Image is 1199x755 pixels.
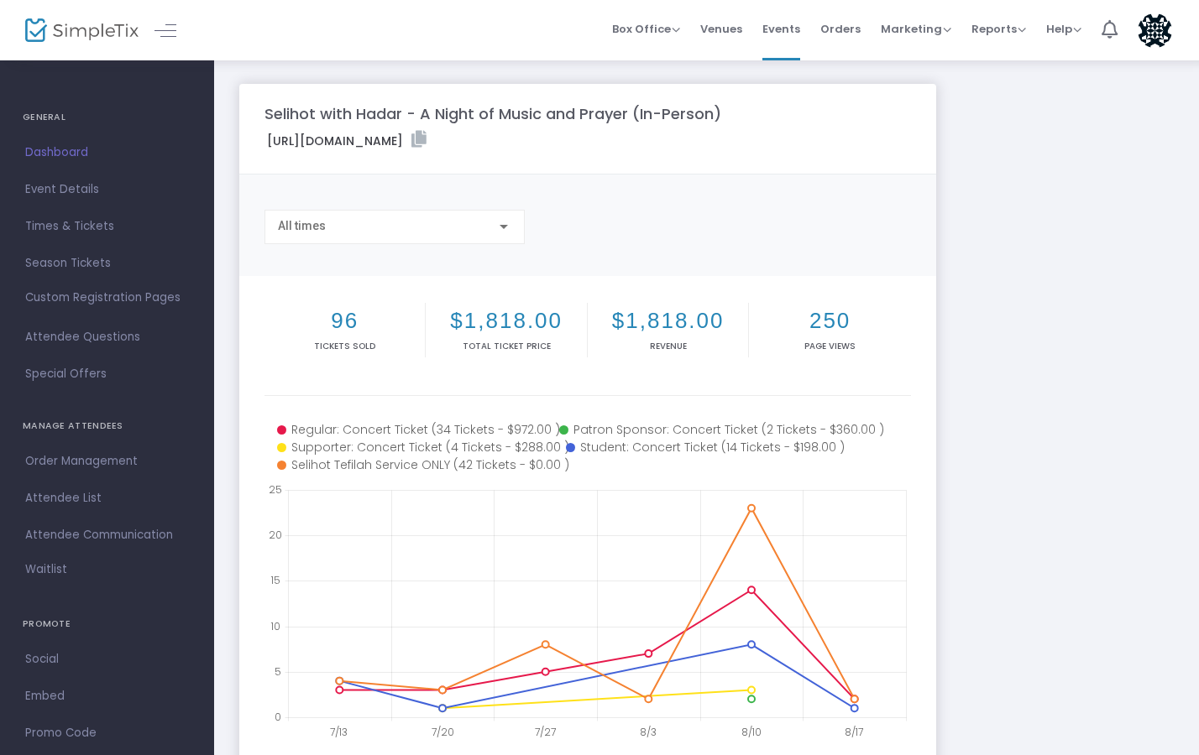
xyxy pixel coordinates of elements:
text: 25 [269,482,282,497]
p: Total Ticket Price [429,340,583,352]
span: Events [762,8,800,50]
span: Dashboard [25,142,189,164]
p: Tickets sold [268,340,421,352]
h2: 96 [268,308,421,334]
span: Venues [700,8,742,50]
span: Custom Registration Pages [25,289,181,306]
span: Embed [25,685,189,707]
text: 20 [269,528,282,542]
span: Attendee List [25,487,189,509]
p: Page Views [752,340,907,352]
text: 15 [270,573,280,587]
h4: MANAGE ATTENDEES [23,409,191,443]
text: 7/20 [432,725,454,739]
text: 0 [275,710,281,724]
span: Reports [971,21,1026,37]
m-panel-title: Selihot with Hadar - A Night of Music and Prayer (In-Person) [264,102,721,125]
span: All times [278,219,326,232]
span: Attendee Questions [25,326,189,348]
text: 8/3 [640,725,657,739]
text: 8/10 [741,725,762,739]
h2: 250 [752,308,907,334]
span: Marketing [881,21,951,37]
span: Promo Code [25,722,189,744]
span: Special Offers [25,363,189,385]
span: Attendee Communication [25,524,189,546]
span: Box Office [612,21,680,37]
h4: PROMOTE [23,607,191,641]
span: Social [25,648,189,670]
span: Order Management [25,450,189,472]
text: 8/17 [845,725,863,739]
span: Help [1046,21,1081,37]
span: Waitlist [25,561,67,578]
span: Times & Tickets [25,216,189,237]
span: Orders [820,8,861,50]
span: Season Tickets [25,253,189,274]
text: 10 [270,618,280,633]
label: [URL][DOMAIN_NAME] [267,131,427,150]
h2: $1,818.00 [591,308,745,334]
span: Event Details [25,179,189,200]
p: Revenue [591,340,745,352]
text: 5 [275,664,281,678]
text: 7/13 [330,725,348,739]
h4: GENERAL [23,101,191,134]
text: 7/27 [535,725,556,739]
h2: $1,818.00 [429,308,583,334]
